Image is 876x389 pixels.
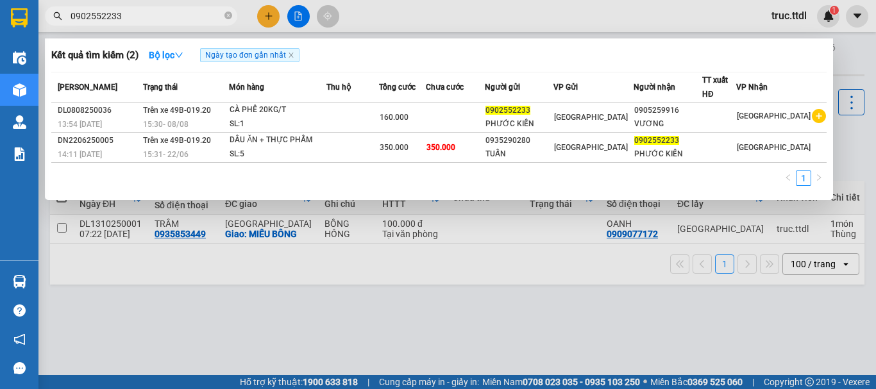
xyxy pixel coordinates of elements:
button: Bộ lọcdown [139,45,194,65]
img: logo-vxr [11,8,28,28]
div: PHƯỚC KIẾN [485,117,553,131]
span: Trên xe 49B-019.20 [143,136,211,145]
li: 1 [796,170,811,186]
div: 0905259916 [634,104,702,117]
span: [GEOGRAPHIC_DATA] [737,143,811,152]
span: close-circle [224,12,232,19]
img: warehouse-icon [13,83,26,97]
span: [GEOGRAPHIC_DATA] [554,113,628,122]
span: [PERSON_NAME] [58,83,117,92]
div: DN2206250005 [58,134,139,147]
span: VP Nhận [736,83,768,92]
img: warehouse-icon [13,51,26,65]
span: Người nhận [634,83,675,92]
span: message [13,362,26,374]
span: search [53,12,62,21]
button: left [780,170,796,186]
strong: Bộ lọc [149,50,183,60]
span: 13:54 [DATE] [58,120,102,129]
span: TT xuất HĐ [702,76,728,99]
span: Thu hộ [326,83,351,92]
span: left [784,174,792,181]
span: 350.000 [426,143,455,152]
span: 160.000 [380,113,409,122]
span: Chưa cước [426,83,464,92]
li: Next Page [811,170,827,186]
img: solution-icon [13,147,26,161]
span: Tổng cước [379,83,416,92]
span: close-circle [224,10,232,22]
span: down [174,51,183,60]
span: notification [13,333,26,345]
span: Người gửi [485,83,520,92]
li: Previous Page [780,170,796,186]
div: TUẤN [485,147,553,161]
span: [GEOGRAPHIC_DATA] [737,112,811,120]
div: VƯƠNG [634,117,702,131]
span: close [288,52,294,58]
span: Món hàng [229,83,264,92]
span: question-circle [13,304,26,317]
h3: Kết quả tìm kiếm ( 2 ) [51,49,139,62]
div: CÀ PHÊ 20KG/T [230,103,326,117]
a: 1 [796,171,811,185]
span: right [815,174,823,181]
span: 15:30 - 08/08 [143,120,189,129]
span: 15:31 - 22/06 [143,150,189,159]
img: warehouse-icon [13,275,26,288]
span: Trạng thái [143,83,178,92]
div: SL: 1 [230,117,326,131]
div: DL0808250036 [58,104,139,117]
span: [GEOGRAPHIC_DATA] [554,143,628,152]
button: right [811,170,827,186]
span: VP Gửi [553,83,578,92]
span: 350.000 [380,143,409,152]
span: plus-circle [812,109,826,123]
div: PHƯỚC KIẾN [634,147,702,161]
span: Trên xe 49B-019.20 [143,106,211,115]
div: DẦU ĂN + THỰC PHẨM [230,133,326,147]
span: 0902552233 [634,136,679,145]
input: Tìm tên, số ĐT hoặc mã đơn [71,9,222,23]
span: 0902552233 [485,106,530,115]
div: SL: 5 [230,147,326,161]
span: Ngày tạo đơn gần nhất [200,48,299,62]
img: warehouse-icon [13,115,26,129]
span: 14:11 [DATE] [58,150,102,159]
div: 0935290280 [485,134,553,147]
